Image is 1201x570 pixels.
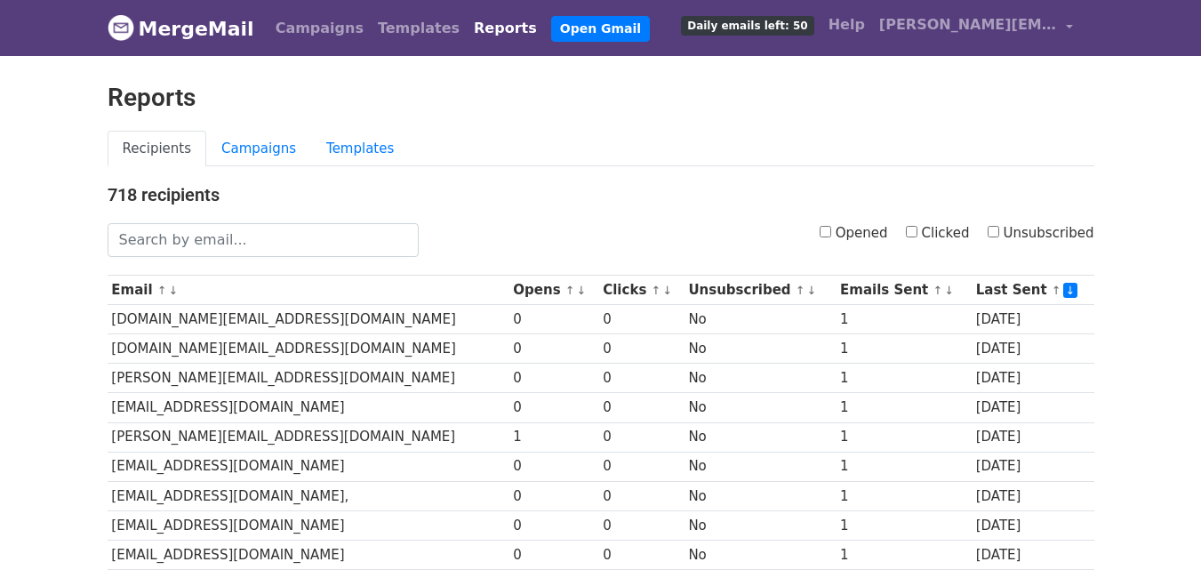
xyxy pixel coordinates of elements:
td: 0 [598,452,684,481]
span: Daily emails left: 50 [681,16,813,36]
td: No [685,393,837,422]
td: 0 [598,364,684,393]
a: ↑ [565,284,575,297]
td: [EMAIL_ADDRESS][DOMAIN_NAME] [108,510,509,540]
a: ↓ [807,284,817,297]
th: Emails Sent [836,276,972,305]
td: [DATE] [972,334,1094,364]
label: Opened [820,223,888,244]
td: 0 [509,452,599,481]
td: No [685,540,837,569]
td: No [685,305,837,334]
td: [DATE] [972,510,1094,540]
a: Daily emails left: 50 [674,7,821,43]
td: No [685,422,837,452]
a: [PERSON_NAME][EMAIL_ADDRESS][DOMAIN_NAME] [872,7,1080,49]
td: 0 [598,510,684,540]
td: [DATE] [972,393,1094,422]
td: 0 [509,334,599,364]
td: [EMAIL_ADDRESS][DOMAIN_NAME] [108,452,509,481]
th: Last Sent [972,276,1094,305]
td: 1 [836,393,972,422]
td: [DOMAIN_NAME][EMAIL_ADDRESS][DOMAIN_NAME] [108,305,509,334]
th: Email [108,276,509,305]
td: 0 [598,481,684,510]
td: [DATE] [972,452,1094,481]
a: ↓ [944,284,954,297]
td: 0 [598,334,684,364]
td: No [685,452,837,481]
td: 1 [836,305,972,334]
th: Unsubscribed [685,276,837,305]
td: 0 [509,510,599,540]
td: 1 [836,540,972,569]
a: Campaigns [206,131,311,167]
input: Unsubscribed [988,226,999,237]
input: Clicked [906,226,917,237]
h4: 718 recipients [108,184,1094,205]
td: [PERSON_NAME][EMAIL_ADDRESS][DOMAIN_NAME] [108,422,509,452]
td: 0 [509,305,599,334]
a: Open Gmail [551,16,650,42]
td: 1 [836,334,972,364]
td: 1 [836,452,972,481]
td: 1 [836,481,972,510]
td: 0 [509,393,599,422]
th: Clicks [598,276,684,305]
td: No [685,481,837,510]
a: ↓ [169,284,179,297]
label: Clicked [906,223,970,244]
td: [DATE] [972,540,1094,569]
th: Opens [509,276,599,305]
a: ↑ [1052,284,1061,297]
a: Templates [311,131,409,167]
td: [DATE] [972,364,1094,393]
img: MergeMail logo [108,14,134,41]
a: Help [821,7,872,43]
a: ↓ [577,284,587,297]
td: 0 [509,364,599,393]
a: ↓ [662,284,672,297]
a: ↓ [1063,283,1078,298]
td: [DATE] [972,305,1094,334]
td: 0 [598,422,684,452]
td: No [685,364,837,393]
a: MergeMail [108,10,254,47]
td: 0 [509,481,599,510]
td: No [685,334,837,364]
td: 0 [598,540,684,569]
a: ↑ [157,284,167,297]
input: Search by email... [108,223,419,257]
td: 0 [598,305,684,334]
td: [DOMAIN_NAME][EMAIL_ADDRESS][DOMAIN_NAME] [108,334,509,364]
a: ↑ [652,284,661,297]
td: 1 [836,422,972,452]
h2: Reports [108,83,1094,113]
td: [DATE] [972,481,1094,510]
td: 0 [598,393,684,422]
a: Campaigns [268,11,371,46]
td: 1 [836,510,972,540]
span: [PERSON_NAME][EMAIL_ADDRESS][DOMAIN_NAME] [879,14,1057,36]
td: 0 [509,540,599,569]
td: [PERSON_NAME][EMAIL_ADDRESS][DOMAIN_NAME] [108,364,509,393]
td: 1 [509,422,599,452]
a: ↑ [796,284,805,297]
td: 1 [836,364,972,393]
a: Reports [467,11,544,46]
a: ↑ [933,284,943,297]
td: No [685,510,837,540]
a: Templates [371,11,467,46]
td: [EMAIL_ADDRESS][DOMAIN_NAME] [108,540,509,569]
td: [EMAIL_ADDRESS][DOMAIN_NAME] [108,393,509,422]
input: Opened [820,226,831,237]
label: Unsubscribed [988,223,1094,244]
a: Recipients [108,131,207,167]
td: [EMAIL_ADDRESS][DOMAIN_NAME], [108,481,509,510]
td: [DATE] [972,422,1094,452]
